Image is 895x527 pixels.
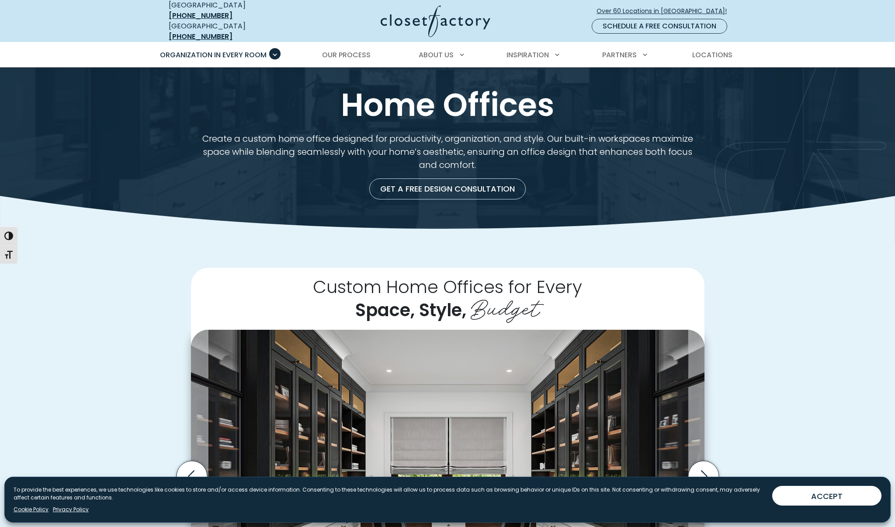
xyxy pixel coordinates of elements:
[169,31,232,42] a: [PHONE_NUMBER]
[169,21,295,42] div: [GEOGRAPHIC_DATA]
[369,178,526,199] a: Get a Free Design Consultation
[191,132,704,171] p: Create a custom home office designed for productivity, organization, and style. Our built-in work...
[506,50,549,60] span: Inspiration
[14,486,765,502] p: To provide the best experiences, we use technologies like cookies to store and/or access device i...
[602,50,637,60] span: Partners
[167,88,728,122] h1: Home Offices
[313,275,582,299] span: Custom Home Offices for Every
[596,3,734,19] a: Over 60 Locations in [GEOGRAPHIC_DATA]!
[419,50,454,60] span: About Us
[173,457,211,495] button: Previous slide
[53,506,89,513] a: Privacy Policy
[592,19,727,34] a: Schedule a Free Consultation
[154,43,741,67] nav: Primary Menu
[597,7,734,16] span: Over 60 Locations in [GEOGRAPHIC_DATA]!
[169,10,232,21] a: [PHONE_NUMBER]
[160,50,267,60] span: Organization in Every Room
[685,457,722,495] button: Next slide
[322,50,371,60] span: Our Process
[14,506,49,513] a: Cookie Policy
[772,486,881,506] button: ACCEPT
[355,298,466,322] span: Space, Style,
[381,5,490,37] img: Closet Factory Logo
[692,50,732,60] span: Locations
[471,289,540,324] span: Budget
